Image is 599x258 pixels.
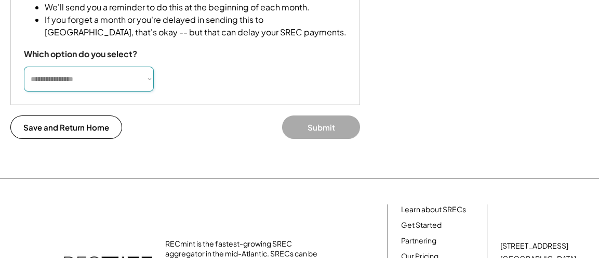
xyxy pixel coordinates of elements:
[500,241,568,251] div: [STREET_ADDRESS]
[24,49,137,60] div: Which option do you select?
[401,204,466,215] a: Learn about SRECs
[401,236,436,246] a: Partnering
[45,14,347,38] li: If you forget a month or you're delayed in sending this to [GEOGRAPHIC_DATA], that's okay -- but ...
[282,115,360,139] button: Submit
[10,115,122,139] button: Save and Return Home
[45,1,347,14] li: We'll send you a reminder to do this at the beginning of each month.
[401,220,442,230] a: Get Started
